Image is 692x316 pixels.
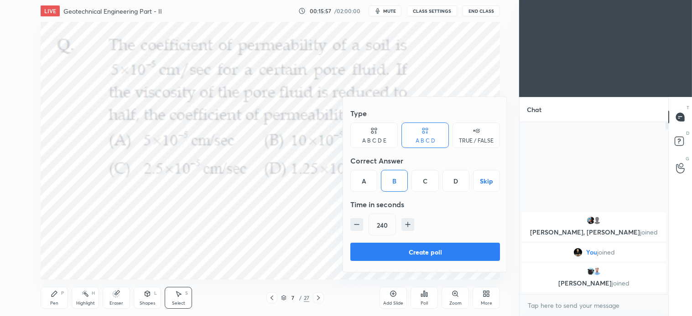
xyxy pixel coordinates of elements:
[411,170,438,192] div: C
[350,243,500,261] button: Create poll
[416,138,435,143] div: A B C D
[350,152,500,170] div: Correct Answer
[362,138,386,143] div: A B C D E
[442,170,469,192] div: D
[381,170,408,192] div: B
[350,170,377,192] div: A
[350,104,500,122] div: Type
[459,138,494,143] div: TRUE / FALSE
[350,195,500,214] div: Time in seconds
[473,170,500,192] button: Skip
